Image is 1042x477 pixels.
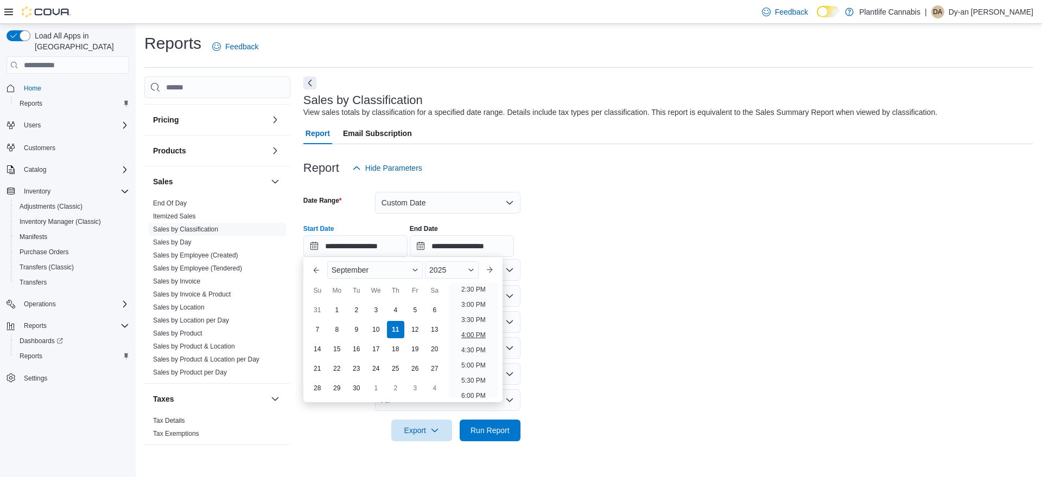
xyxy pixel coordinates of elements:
button: Adjustments (Classic) [11,199,134,214]
button: Previous Month [308,261,325,279]
a: Adjustments (Classic) [15,200,87,213]
a: Sales by Employee (Tendered) [153,265,242,272]
input: Dark Mode [817,6,840,17]
div: September, 2025 [308,300,444,398]
span: Adjustments (Classic) [15,200,129,213]
a: Sales by Product & Location per Day [153,356,259,363]
ul: Time [449,283,498,398]
span: Reports [20,352,42,360]
h3: Sales by Classification [303,94,423,107]
span: Reports [15,350,129,363]
span: Sales by Location [153,303,205,312]
button: Purchase Orders [11,244,134,260]
span: Report [306,123,330,144]
a: Sales by Location per Day [153,317,229,324]
li: 4:00 PM [457,328,490,341]
input: Press the down key to open a popover containing a calendar. [410,235,514,257]
button: Transfers [11,275,134,290]
button: Inventory Manager (Classic) [11,214,134,229]
div: Tu [348,282,365,299]
a: Sales by Employee (Created) [153,252,238,259]
div: day-1 [328,301,346,319]
img: Cova [22,7,71,17]
span: Customers [20,140,129,154]
li: 5:30 PM [457,374,490,387]
li: 3:30 PM [457,313,490,326]
button: Home [2,80,134,96]
p: Dy-an [PERSON_NAME] [949,5,1033,18]
a: Feedback [208,36,263,57]
input: Press the down key to enter a popover containing a calendar. Press the escape key to close the po... [303,235,408,257]
span: Sales by Product & Location [153,342,235,351]
div: Sales [144,197,290,383]
button: Open list of options [505,292,514,300]
div: Button. Open the month selector. September is currently selected. [327,261,423,279]
button: Manifests [11,229,134,244]
span: Users [24,121,41,130]
a: End Of Day [153,199,187,207]
a: Inventory Manager (Classic) [15,215,105,228]
button: Next [303,76,316,89]
a: Transfers (Classic) [15,261,78,274]
span: Itemized Sales [153,212,196,221]
button: Operations [2,296,134,312]
span: Sales by Product per Day [153,368,227,377]
a: Tax Exemptions [153,430,199,437]
button: Sales [153,176,266,187]
span: Purchase Orders [20,248,69,256]
button: Settings [2,370,134,386]
button: Taxes [269,392,282,405]
div: day-2 [348,301,365,319]
div: day-30 [348,379,365,397]
div: day-28 [309,379,326,397]
button: Sales [269,175,282,188]
span: Inventory Manager (Classic) [20,217,101,226]
button: Users [2,118,134,133]
span: Reports [24,321,47,330]
span: Da [933,5,942,18]
a: Sales by Invoice [153,278,200,285]
button: Hide Parameters [348,157,427,179]
span: Inventory [20,185,129,198]
div: day-3 [367,301,385,319]
button: Catalog [20,163,50,176]
div: day-11 [387,321,404,338]
div: day-6 [426,301,443,319]
span: Settings [24,374,47,383]
div: day-19 [406,340,424,358]
a: Sales by Product & Location [153,343,235,350]
span: Reports [20,319,129,332]
button: Reports [11,96,134,111]
a: Customers [20,141,60,154]
div: day-23 [348,360,365,377]
span: Inventory Manager (Classic) [15,215,129,228]
nav: Complex example [7,76,129,414]
span: Catalog [24,165,46,174]
button: Open list of options [505,266,514,274]
div: day-31 [309,301,326,319]
span: Home [24,84,41,93]
span: Hide Parameters [365,163,422,173]
button: Next month [481,261,498,279]
button: Reports [11,349,134,364]
p: Plantlife Cannabis [859,5,920,18]
div: day-29 [328,379,346,397]
li: 4:30 PM [457,344,490,357]
a: Sales by Classification [153,225,218,233]
label: Date Range [303,196,342,205]
div: day-4 [387,301,404,319]
span: Sales by Location per Day [153,316,229,325]
span: Tax Details [153,416,185,425]
button: Taxes [153,394,266,404]
button: Open list of options [505,318,514,326]
div: day-20 [426,340,443,358]
button: Operations [20,298,60,311]
h3: Taxes [153,394,174,404]
h3: Pricing [153,114,179,125]
div: Th [387,282,404,299]
div: day-13 [426,321,443,338]
span: 2025 [429,266,446,274]
div: day-4 [426,379,443,397]
li: 2:30 PM [457,283,490,296]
